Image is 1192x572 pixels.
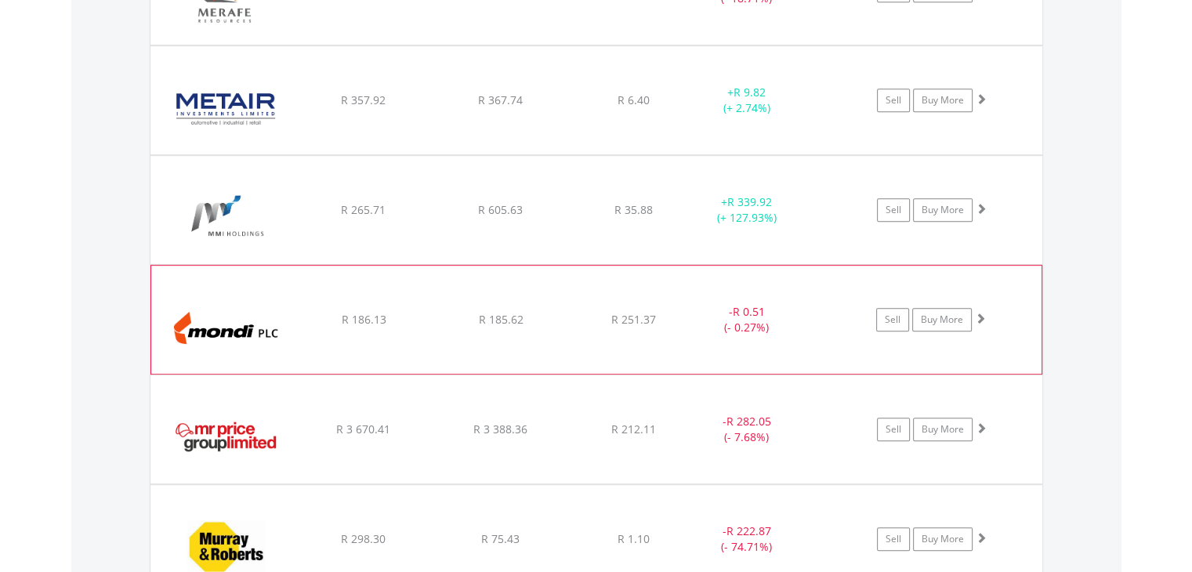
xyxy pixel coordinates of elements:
[913,198,973,222] a: Buy More
[473,422,527,436] span: R 3 388.36
[877,89,910,112] a: Sell
[618,92,650,107] span: R 6.40
[877,527,910,551] a: Sell
[732,304,764,319] span: R 0.51
[614,202,653,217] span: R 35.88
[158,66,293,150] img: EQU.ZA.MTA.png
[688,414,806,445] div: - (- 7.68%)
[877,418,910,441] a: Sell
[341,202,386,217] span: R 265.71
[336,422,390,436] span: R 3 670.41
[158,176,293,260] img: EQU.ZA.MTM.png
[478,312,523,327] span: R 185.62
[734,85,766,100] span: R 9.82
[618,531,650,546] span: R 1.10
[726,414,771,429] span: R 282.05
[687,304,805,335] div: - (- 0.27%)
[688,523,806,555] div: - (- 74.71%)
[727,194,772,209] span: R 339.92
[688,194,806,226] div: + (+ 127.93%)
[913,89,973,112] a: Buy More
[478,92,523,107] span: R 367.74
[688,85,806,116] div: + (+ 2.74%)
[478,202,523,217] span: R 605.63
[913,527,973,551] a: Buy More
[877,198,910,222] a: Sell
[159,285,294,370] img: EQU.ZA.MNP.png
[611,422,656,436] span: R 212.11
[341,312,386,327] span: R 186.13
[726,523,771,538] span: R 222.87
[913,418,973,441] a: Buy More
[876,308,909,331] a: Sell
[481,531,520,546] span: R 75.43
[341,92,386,107] span: R 357.92
[341,531,386,546] span: R 298.30
[912,308,972,331] a: Buy More
[611,312,656,327] span: R 251.37
[158,395,293,480] img: EQU.ZA.MRP.png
